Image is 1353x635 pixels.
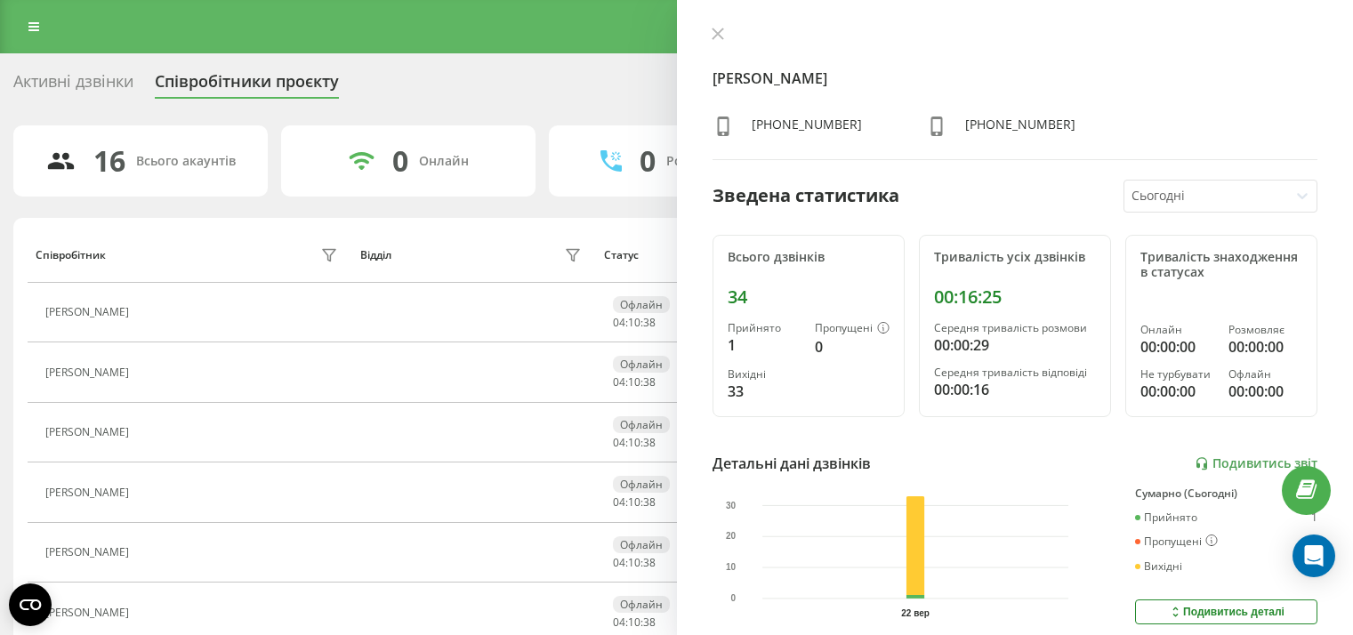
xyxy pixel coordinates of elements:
span: 04 [613,494,625,510]
div: Офлайн [613,536,670,553]
div: Офлайн [1228,368,1302,381]
text: 30 [726,501,737,510]
text: 22 вер [901,608,930,618]
div: 1 [728,334,801,356]
div: Співробітник [36,249,106,261]
div: [PERSON_NAME] [45,426,133,438]
span: 10 [628,494,640,510]
button: Подивитись деталі [1135,599,1317,624]
div: 0 [815,336,890,358]
span: 38 [643,494,656,510]
span: 04 [613,615,625,630]
div: Співробітники проєкту [155,72,339,100]
div: 33 [728,381,801,402]
div: Не турбувати [1140,368,1214,381]
div: Прийнято [728,322,801,334]
div: 00:16:25 [934,286,1096,308]
div: [PERSON_NAME] [45,306,133,318]
div: 0 [392,144,408,178]
div: [PERSON_NAME] [45,607,133,619]
text: 0 [730,594,736,604]
div: Всього акаунтів [136,154,236,169]
span: 10 [628,615,640,630]
div: : : [613,496,656,509]
div: 16 [93,144,125,178]
text: 10 [726,563,737,573]
div: Тривалість знаходження в статусах [1140,250,1302,280]
div: 0 [640,144,656,178]
button: Open CMP widget [9,583,52,626]
h4: [PERSON_NAME] [713,68,1318,89]
span: 38 [643,374,656,390]
div: 00:00:00 [1228,381,1302,402]
div: 34 [728,286,890,308]
span: 04 [613,435,625,450]
div: Тривалість усіх дзвінків [934,250,1096,265]
div: [PERSON_NAME] [45,546,133,559]
span: 38 [643,435,656,450]
div: : : [613,616,656,629]
div: Детальні дані дзвінків [713,453,871,474]
div: 00:00:00 [1228,336,1302,358]
div: Вихідні [1135,560,1182,573]
div: Відділ [360,249,391,261]
text: 20 [726,532,737,542]
div: Середня тривалість відповіді [934,366,1096,379]
div: Онлайн [1140,324,1214,336]
div: : : [613,376,656,389]
div: Статус [604,249,639,261]
div: Активні дзвінки [13,72,133,100]
div: [PHONE_NUMBER] [965,116,1075,141]
span: 04 [613,555,625,570]
span: 38 [643,555,656,570]
div: Офлайн [613,356,670,373]
span: 10 [628,435,640,450]
div: Розмовляють [666,154,753,169]
div: Всього дзвінків [728,250,890,265]
div: 1 [1311,511,1317,524]
div: Офлайн [613,476,670,493]
div: Пропущені [1135,535,1218,549]
span: 04 [613,315,625,330]
span: 04 [613,374,625,390]
div: Середня тривалість розмови [934,322,1096,334]
div: Зведена статистика [713,182,899,209]
div: [PHONE_NUMBER] [752,116,862,141]
div: Розмовляє [1228,324,1302,336]
div: Вихідні [728,368,801,381]
div: 00:00:16 [934,379,1096,400]
div: Офлайн [613,416,670,433]
div: 00:00:29 [934,334,1096,356]
div: Онлайн [419,154,469,169]
div: : : [613,437,656,449]
span: 38 [643,315,656,330]
span: 10 [628,374,640,390]
a: Подивитись звіт [1195,456,1317,471]
div: Подивитись деталі [1168,605,1285,619]
div: [PERSON_NAME] [45,366,133,379]
div: [PERSON_NAME] [45,486,133,499]
div: 00:00:00 [1140,336,1214,358]
div: Open Intercom Messenger [1293,535,1335,577]
span: 10 [628,315,640,330]
div: Офлайн [613,596,670,613]
div: 00:00:00 [1140,381,1214,402]
div: Прийнято [1135,511,1197,524]
div: Офлайн [613,296,670,313]
div: : : [613,557,656,569]
span: 38 [643,615,656,630]
div: Пропущені [815,322,890,336]
div: : : [613,317,656,329]
span: 10 [628,555,640,570]
div: Сумарно (Сьогодні) [1135,487,1317,500]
